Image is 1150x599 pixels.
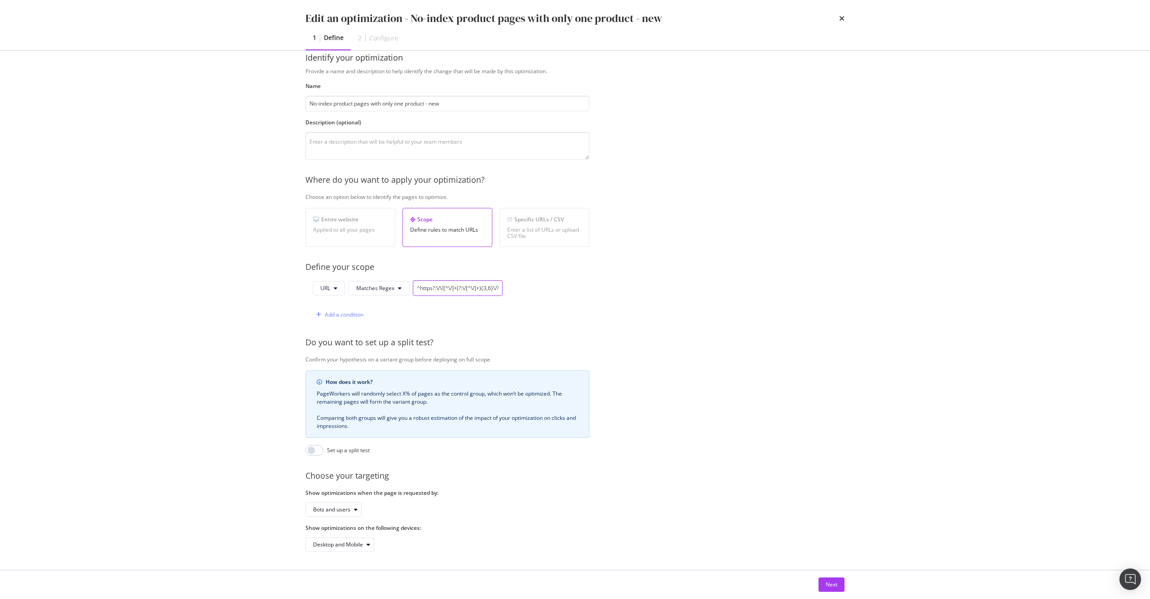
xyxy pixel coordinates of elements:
[317,390,578,430] div: PageWorkers will randomly select X% of pages as the control group, which won’t be optimized. The ...
[313,507,350,512] div: Bots and users
[305,67,889,75] div: Provide a name and description to help identify the change that will be made by this optimization.
[305,82,589,90] label: Name
[305,489,589,497] label: Show optimizations when the page is requested by:
[305,370,589,438] div: info banner
[369,34,398,43] div: Configure
[356,284,394,292] span: Matches Regex
[313,542,363,547] div: Desktop and Mobile
[305,356,889,363] div: Confirm your hypothesis on a variant group before deploying on full scope
[358,34,362,43] div: 2
[313,33,316,42] div: 1
[305,337,889,348] div: Do you want to set up a split test?
[305,174,889,186] div: Where do you want to apply your optimization?
[826,581,837,588] div: Next
[305,96,589,111] input: Enter an optimization name to easily find it back
[320,284,330,292] span: URL
[305,119,589,126] label: Description (optional)
[313,227,388,233] div: Applied to all your pages
[305,502,362,517] button: Bots and users
[305,193,889,201] div: Choose an option below to identify the pages to optimize.
[507,227,582,239] div: Enter a list of URLs or upload CSV file
[410,227,485,233] div: Define rules to match URLs
[305,470,889,482] div: Choose your targeting
[305,524,589,532] label: Show optimizations on the following devices:
[327,446,370,454] div: Set up a split test
[305,537,374,552] button: Desktop and Mobile
[818,577,845,592] button: Next
[410,216,485,223] div: Scope
[313,281,345,295] button: URL
[349,281,409,295] button: Matches Regex
[313,308,363,322] button: Add a condition
[305,261,889,273] div: Define your scope
[507,216,582,223] div: Specific URLs / CSV
[305,11,662,26] div: Edit an optimization - No-index product pages with only one product - new
[313,216,388,223] div: Entire website
[839,11,845,26] div: times
[305,52,845,64] div: Identify your optimization
[1119,568,1141,590] div: Open Intercom Messenger
[325,311,363,318] div: Add a condition
[324,33,344,42] div: Define
[326,378,578,386] div: How does it work?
